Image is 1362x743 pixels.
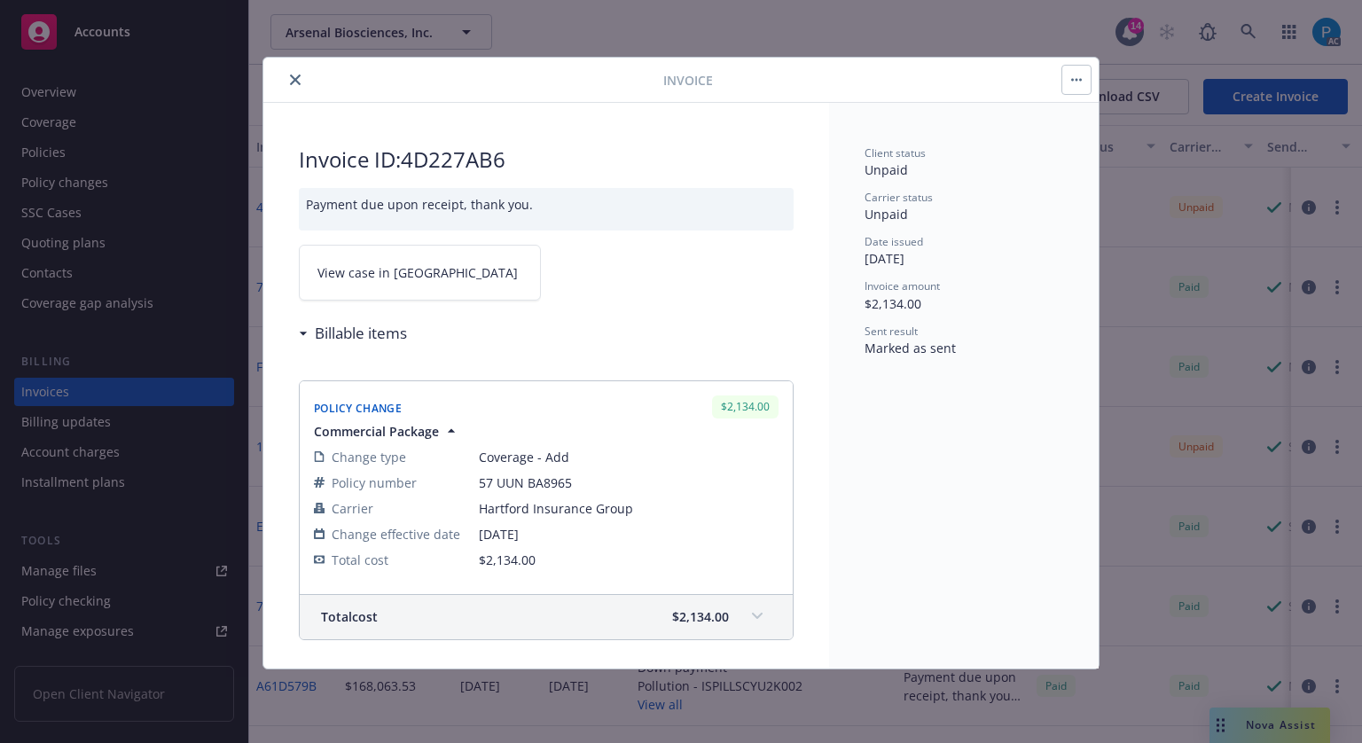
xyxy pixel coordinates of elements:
h3: Billable items [315,322,407,345]
span: Sent result [865,324,918,339]
span: Total cost [332,551,388,569]
span: $2,134.00 [479,551,536,568]
span: Invoice amount [865,278,940,293]
span: Policy Change [314,401,402,416]
div: Totalcost$2,134.00 [300,595,793,639]
span: Change type [332,448,406,466]
button: close [285,69,306,90]
span: Invoice [663,71,713,90]
span: $2,134.00 [865,295,921,312]
span: Client status [865,145,926,160]
span: $2,134.00 [672,607,729,626]
div: Payment due upon receipt, thank you. [299,188,794,231]
span: Date issued [865,234,923,249]
span: Commercial Package [314,422,439,441]
span: [DATE] [479,525,779,544]
span: Carrier status [865,190,933,205]
span: Total cost [321,607,378,626]
a: View case in [GEOGRAPHIC_DATA] [299,245,541,301]
span: Hartford Insurance Group [479,499,779,518]
span: Change effective date [332,525,460,544]
span: Marked as sent [865,340,956,356]
h2: Invoice ID: 4D227AB6 [299,145,794,174]
span: Carrier [332,499,373,518]
span: View case in [GEOGRAPHIC_DATA] [317,263,518,282]
div: Billable items [299,322,407,345]
span: Unpaid [865,161,908,178]
span: Policy number [332,473,417,492]
button: Commercial Package [314,422,460,441]
span: Unpaid [865,206,908,223]
span: [DATE] [865,250,904,267]
span: 57 UUN BA8965 [479,473,779,492]
div: $2,134.00 [712,395,779,418]
span: Coverage - Add [479,448,779,466]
